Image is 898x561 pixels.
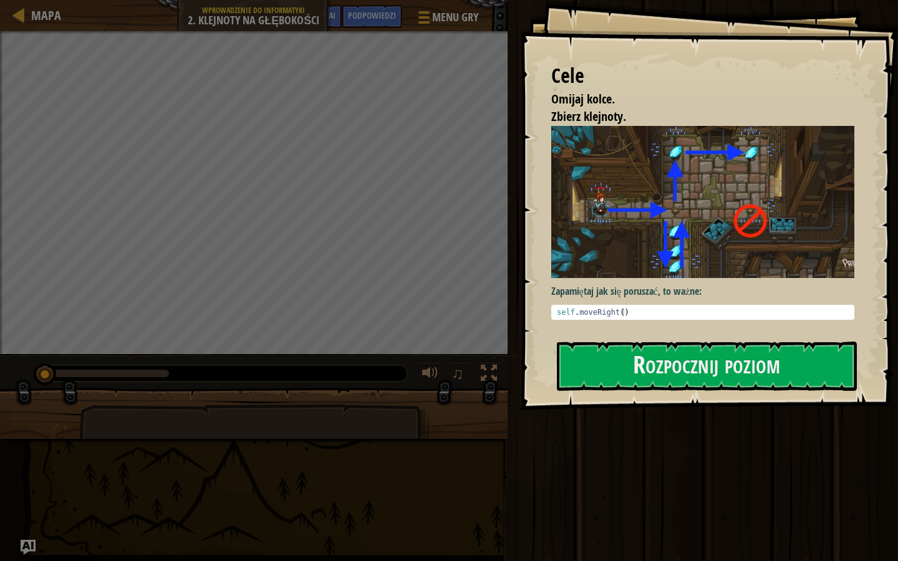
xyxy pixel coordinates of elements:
span: Ask AI [314,9,336,21]
span: Podpowiedzi [348,9,396,21]
button: Ask AI [21,540,36,555]
li: Zbierz klejnoty. [536,108,851,126]
span: Mapa [31,7,61,24]
button: Menu gry [408,5,486,34]
li: Omijaj kolce. [536,90,851,108]
div: Cele [551,62,854,90]
p: Zapamiętaj jak się poruszać, to ważne: [551,284,854,299]
span: Omijaj kolce. [551,90,615,107]
a: Mapa [25,7,61,24]
button: Rozpocznij poziom [557,342,857,391]
span: ♫ [451,364,464,383]
button: ♫ [449,362,470,388]
button: Ask AI [308,5,342,28]
img: Gems in the deep [551,126,854,279]
button: Dopasuj głośność [418,362,443,388]
span: Zbierz klejnoty. [551,108,626,125]
span: Menu gry [432,9,478,26]
button: Toggle fullscreen [476,362,501,388]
